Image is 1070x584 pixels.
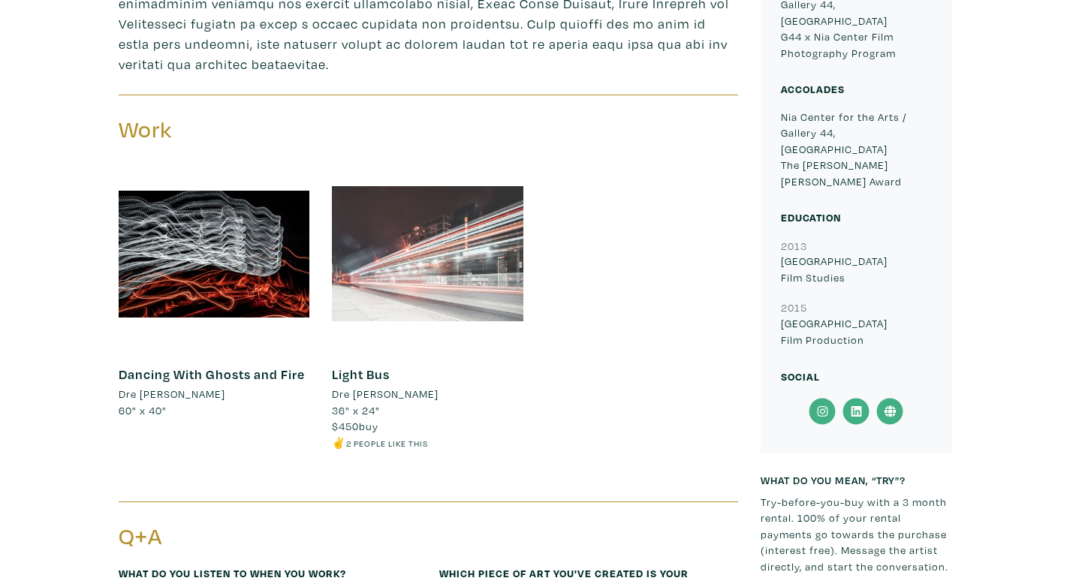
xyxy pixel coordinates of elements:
[119,116,417,144] h3: Work
[119,403,167,417] span: 60" x 40"
[781,369,820,384] small: Social
[119,566,346,580] small: What do you listen to when you work?
[761,474,952,486] h6: What do you mean, “try”?
[332,403,380,417] span: 36" x 24"
[781,210,841,224] small: Education
[781,239,807,253] small: 2013
[781,109,932,190] p: Nia Center for the Arts / Gallery 44, [GEOGRAPHIC_DATA] The [PERSON_NAME] [PERSON_NAME] Award
[332,419,359,433] span: $450
[781,82,845,96] small: Accolades
[119,386,225,402] li: Dre [PERSON_NAME]
[332,366,390,383] a: Light Bus
[781,300,807,315] small: 2015
[781,253,932,285] p: [GEOGRAPHIC_DATA] Film Studies
[332,435,523,451] li: ✌️
[332,386,439,402] li: Dre [PERSON_NAME]
[119,366,305,383] a: Dancing With Ghosts and Fire
[119,386,310,402] a: Dre [PERSON_NAME]
[781,315,932,348] p: [GEOGRAPHIC_DATA] Film Production
[761,494,952,575] p: Try-before-you-buy with a 3 month rental. 100% of your rental payments go towards the purchase (i...
[332,419,378,433] span: buy
[346,438,428,449] small: 2 people like this
[332,386,523,402] a: Dre [PERSON_NAME]
[119,522,417,551] h3: Q+A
